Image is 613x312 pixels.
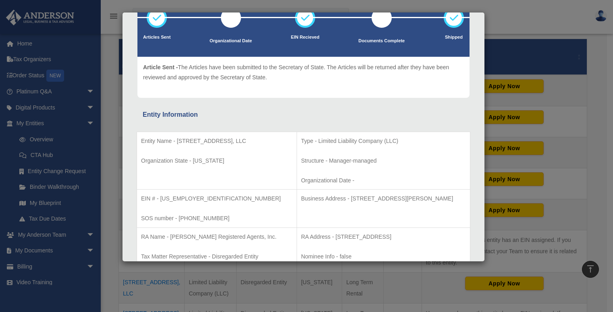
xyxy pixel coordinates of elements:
[141,213,293,223] p: SOS number - [PHONE_NUMBER]
[143,109,464,120] div: Entity Information
[291,33,320,41] p: EIN Recieved
[301,252,466,262] p: Nominee Info - false
[358,37,405,45] p: Documents Complete
[141,232,293,242] p: RA Name - [PERSON_NAME] Registered Agents, Inc.
[141,156,293,166] p: Organization State - [US_STATE]
[301,176,466,186] p: Organizational Date -
[141,252,293,262] p: Tax Matter Representative - Disregarded Entity
[141,136,293,146] p: Entity Name - [STREET_ADDRESS], LLC
[143,64,178,70] span: Article Sent -
[143,62,464,82] p: The Articles have been submitted to the Secretary of State. The Articles will be returned after t...
[301,156,466,166] p: Structure - Manager-managed
[444,33,464,41] p: Shipped
[141,194,293,204] p: EIN # - [US_EMPLOYER_IDENTIFICATION_NUMBER]
[301,232,466,242] p: RA Address - [STREET_ADDRESS]
[143,33,170,41] p: Articles Sent
[301,136,466,146] p: Type - Limited Liability Company (LLC)
[210,37,252,45] p: Organizational Date
[301,194,466,204] p: Business Address - [STREET_ADDRESS][PERSON_NAME]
